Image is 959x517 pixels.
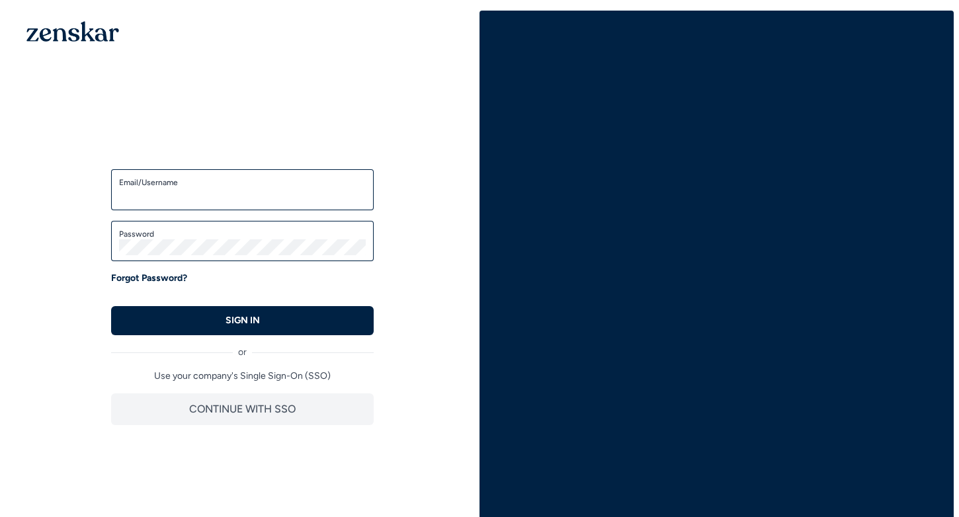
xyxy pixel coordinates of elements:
[111,272,187,285] a: Forgot Password?
[26,21,119,42] img: 1OGAJ2xQqyY4LXKgY66KYq0eOWRCkrZdAb3gUhuVAqdWPZE9SRJmCz+oDMSn4zDLXe31Ii730ItAGKgCKgCCgCikA4Av8PJUP...
[119,177,366,188] label: Email/Username
[111,335,374,359] div: or
[111,370,374,383] p: Use your company's Single Sign-On (SSO)
[119,229,366,239] label: Password
[111,306,374,335] button: SIGN IN
[226,314,260,327] p: SIGN IN
[111,393,374,425] button: CONTINUE WITH SSO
